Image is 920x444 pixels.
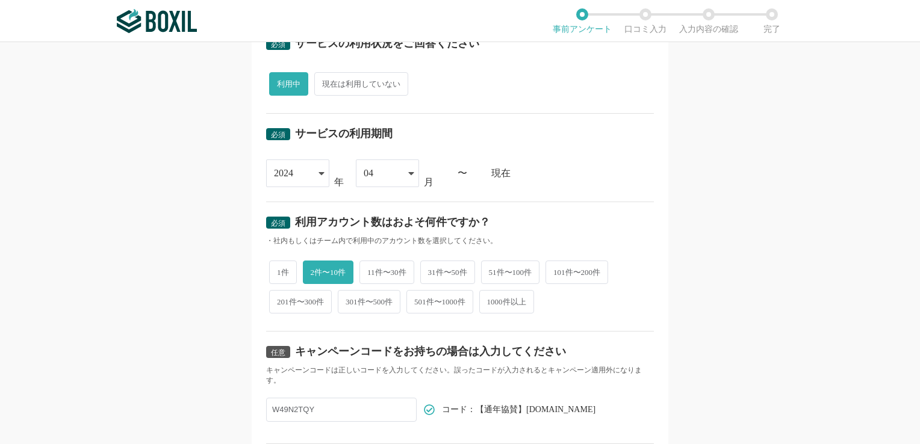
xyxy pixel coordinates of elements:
div: 月 [424,177,434,187]
span: 2件〜10件 [303,261,354,284]
div: サービスの利用期間 [295,128,393,139]
span: 501件〜1000件 [406,290,473,313]
span: 101件〜200件 [545,261,608,284]
li: 事前アンケート [550,8,614,34]
span: 必須 [271,131,285,139]
div: キャンペーンコードをお持ちの場合は入力してください [295,346,566,357]
span: 1000件以上 [479,290,534,313]
span: 31件〜50件 [420,261,475,284]
span: 51件〜100件 [481,261,540,284]
div: 現在 [491,168,654,178]
li: 口コミ入力 [614,8,677,34]
div: 04 [364,160,373,187]
li: 入力内容の確認 [677,8,740,34]
span: 必須 [271,40,285,49]
div: 利用アカウント数はおよそ何件ですか？ [295,217,490,227]
div: キャンペーンコードは正しいコードを入力してください。誤ったコードが入力されるとキャンペーン適用外になります。 [266,365,654,386]
div: 2024 [274,160,293,187]
li: 完了 [740,8,803,34]
span: 利用中 [269,72,308,96]
span: 現在は利用していない [314,72,408,96]
span: 必須 [271,219,285,227]
span: 201件〜300件 [269,290,332,313]
img: ボクシルSaaS_ロゴ [117,9,197,33]
span: 11件〜30件 [359,261,414,284]
span: 1件 [269,261,297,284]
span: コード：【通年協賛】[DOMAIN_NAME] [442,405,595,414]
div: 年 [334,177,344,187]
span: 301件〜500件 [338,290,400,313]
div: サービスの利用状況をご回答ください [295,38,479,49]
div: ・社内もしくはチーム内で利用中のアカウント数を選択してください。 [266,236,654,246]
span: 任意 [271,348,285,357]
div: 〜 [458,168,467,178]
